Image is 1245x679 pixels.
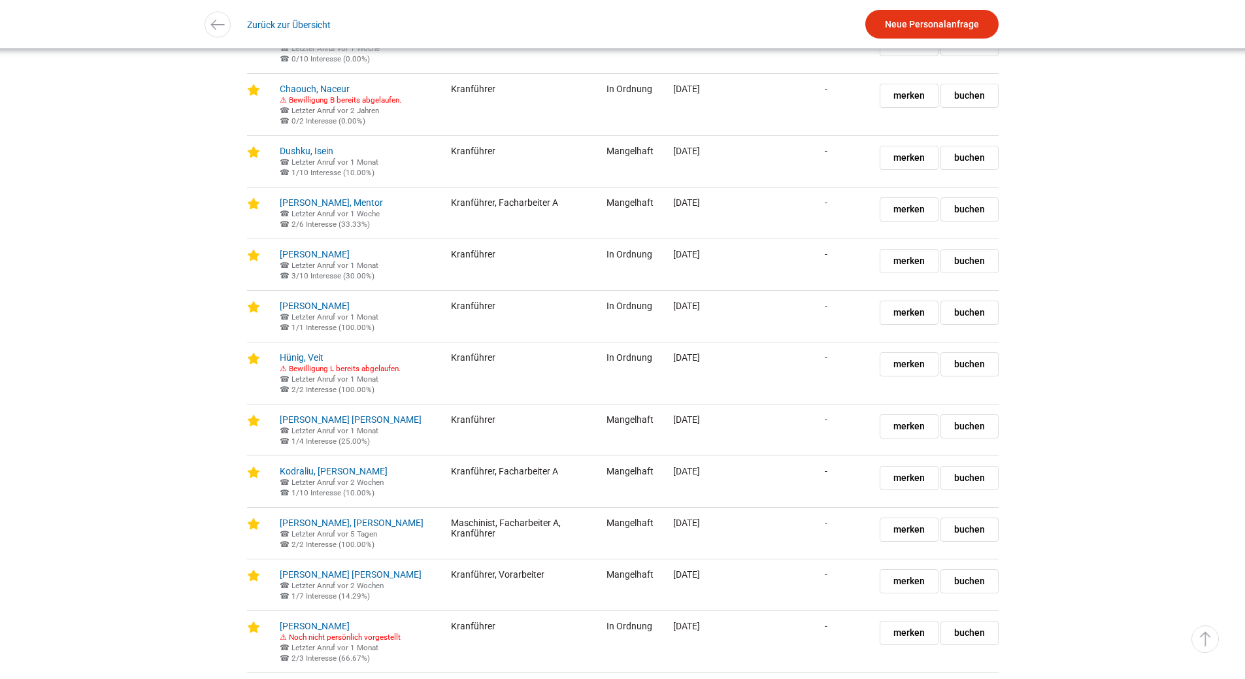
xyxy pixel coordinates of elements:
[247,414,260,427] img: Star-icon.png
[280,95,401,105] small: ⚠ Bewilligung B bereits abgelaufen.
[441,73,596,135] td: Kranführer
[247,518,260,531] img: Star-icon.png
[280,478,384,487] small: 30.07.2025 14:33:14
[880,466,938,490] a: merken
[825,466,827,476] span: -
[247,84,260,97] img: Star-icon.png
[597,455,663,507] td: Mangelhaft
[825,249,827,259] span: -
[247,301,260,314] img: Star-icon.png
[597,507,663,559] td: Mangelhaft
[280,621,350,631] a: [PERSON_NAME]
[270,559,442,610] td: 22.8 Roboter kein Interesse Er hat bei Thali Eleganti als Vorarbeiter gearbeitet, können Ihn aber...
[597,404,663,455] td: Mangelhaft
[247,466,260,479] img: Star-icon.png
[825,414,827,425] span: -
[825,352,827,363] span: -
[597,342,663,404] td: In Ordnung
[280,146,333,156] a: Dushku, Isein
[880,146,938,170] a: merken
[441,610,596,672] td: Kranführer
[880,352,938,376] a: merken
[280,488,374,497] small: Letzte Anfrage: 30.07.2025 14:33:14 Interesse: ja
[940,84,999,108] a: buchen
[280,220,370,229] small: ☎ 2/6 Interesse (33.33%)
[893,467,925,489] span: merken
[893,518,925,541] span: merken
[825,197,827,208] span: -
[663,187,739,239] td: [DATE]
[893,198,925,221] span: merken
[663,290,739,342] td: [DATE]
[893,415,925,438] span: merken
[280,654,370,663] small: ☎ 2/3 Interesse (66.67%)
[247,621,260,634] img: Star-icon.png
[280,581,384,590] small: 30.07.2025 14:36:17
[663,559,739,610] td: [DATE]
[893,84,925,107] span: merken
[280,54,370,63] small: ☎ 0/10 Interesse (0.00%)
[270,404,442,455] td: 15.04.2025 kein Interesse 18.032024 am Schalter gemeldet bis 35 Meter hohen Kranen
[663,342,739,404] td: [DATE]
[825,518,827,528] span: -
[825,301,827,311] span: -
[247,146,260,159] img: Star-icon.png
[280,209,380,218] small: 30.07.2025 16:33:15
[893,621,925,644] span: merken
[247,197,260,210] img: Star-icon.png
[825,84,827,94] span: -
[280,643,378,652] small: 04.07.2025 08:28:23
[280,323,374,332] small: Letzte Anfrage: 04.07.2025 08:28:21 Interesse: nein
[280,540,374,549] small: Letzte Anfrage: 07.08.2025 17:34:14 Interesse: nein
[270,507,442,559] td: 5'900.00/ Monat
[893,146,925,169] span: merken
[247,249,260,262] img: Star-icon.png
[270,239,442,290] td: Bewilligung abgelaufen / Neu einen L Ausweis beantragen Braucht 2 Tage Vorlaufzeit Mittagessen is...
[441,404,596,455] td: Kranführer
[663,507,739,559] td: [DATE]
[441,559,596,610] td: Kranführer, Vorarbeiter
[270,342,442,404] td: Einsatz ab 11 Juli 22 möglich / Zug Schwyyz Kurzlebenslauf an Estermann gesendet / sg, 18.3.2019 ...
[247,569,260,582] img: Star-icon.png
[880,249,938,273] a: merken
[880,518,938,542] a: merken
[280,437,370,446] small: ☎ 1/4 Interesse (25.00%)
[940,621,999,645] a: buchen
[940,146,999,170] a: buchen
[280,261,378,270] small: 04.07.2025 09:29:19
[280,168,374,177] small: ☎ 1/10 Interesse (10.00%)
[280,414,422,425] a: [PERSON_NAME] [PERSON_NAME]
[663,73,739,135] td: [DATE]
[880,84,938,108] a: merken
[280,197,383,208] a: [PERSON_NAME], Mentor
[280,249,350,259] a: [PERSON_NAME]
[597,187,663,239] td: Mangelhaft
[880,301,938,325] a: merken
[247,352,260,365] img: Star-icon.png
[280,364,401,373] small: ⚠ Bewilligung L bereits abgelaufen.
[893,570,925,593] span: merken
[280,44,380,53] small: 30.07.2025 16:31:17
[825,621,827,631] span: -
[880,414,938,439] a: merken
[940,466,999,490] a: buchen
[893,250,925,273] span: merken
[940,249,999,273] a: buchen
[280,633,401,642] small: ⚠ Noch nicht persönlich vorgestellt
[280,157,378,167] small: 09.07.2025 11:11:14
[880,569,938,593] a: merken
[940,301,999,325] a: buchen
[280,352,324,363] a: Hünig, Veit
[441,290,596,342] td: Kranführer
[880,621,938,645] a: merken
[940,569,999,593] a: buchen
[893,353,925,376] span: merken
[940,197,999,222] a: buchen
[280,84,350,94] a: Chaouch, Naceur
[940,414,999,439] a: buchen
[1191,625,1219,653] a: ▵ Nach oben
[663,610,739,672] td: [DATE]
[280,106,379,115] small: 12.07.2023 09:36:07
[270,455,442,507] td: 15.10.21 Festanstellung bei Bürgi Alpnacg
[940,352,999,376] a: buchen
